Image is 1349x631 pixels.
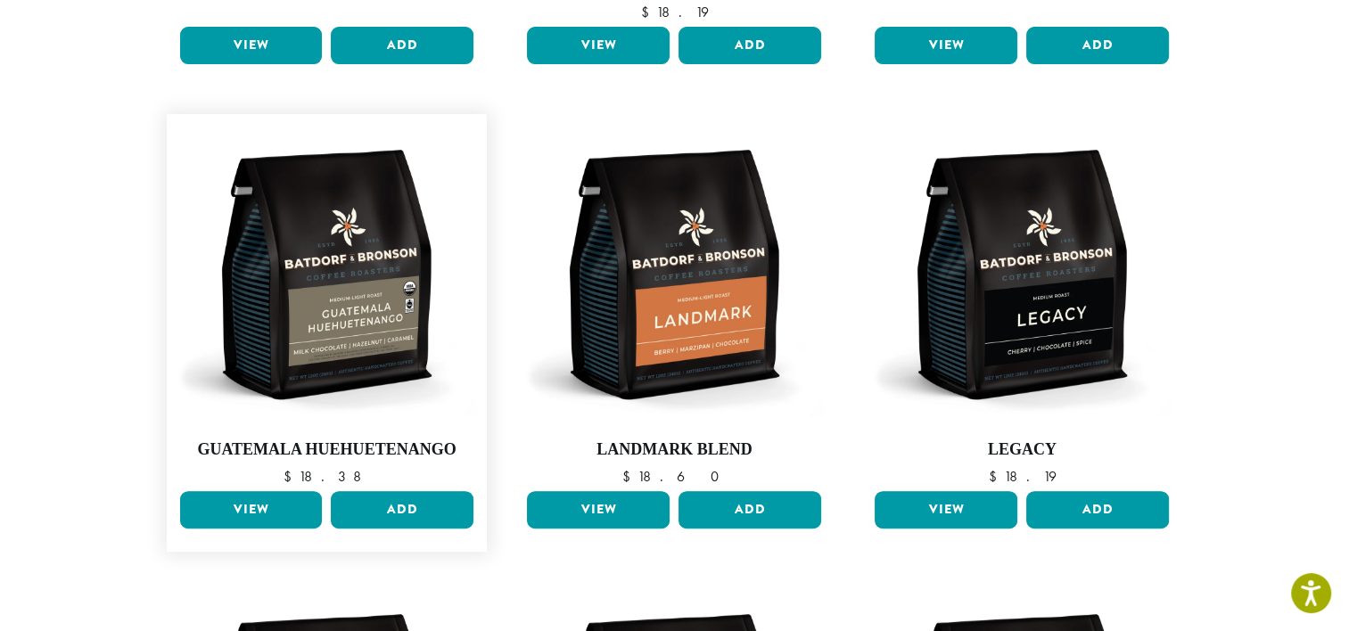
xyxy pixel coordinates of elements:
[621,467,727,486] bdi: 18.60
[679,27,821,64] button: Add
[527,27,670,64] a: View
[621,467,637,486] span: $
[679,491,821,529] button: Add
[640,3,708,21] bdi: 18.19
[331,491,473,529] button: Add
[522,440,826,460] h4: Landmark Blend
[870,440,1173,460] h4: Legacy
[870,123,1173,426] img: BB-12oz-Legacy-Stock.webp
[1026,27,1169,64] button: Add
[522,123,826,485] a: Landmark Blend $18.60
[640,3,655,21] span: $
[522,123,826,426] img: BB-12oz-Landmark-Stock.webp
[284,467,299,486] span: $
[988,467,1056,486] bdi: 18.19
[284,467,370,486] bdi: 18.38
[180,27,323,64] a: View
[870,123,1173,485] a: Legacy $18.19
[875,491,1017,529] a: View
[875,27,1017,64] a: View
[176,123,479,485] a: Guatemala Huehuetenango $18.38
[175,123,478,426] img: BB-12oz-FTO-Guatemala-Huhutenango-Stock.webp
[988,467,1003,486] span: $
[331,27,473,64] button: Add
[180,491,323,529] a: View
[176,440,479,460] h4: Guatemala Huehuetenango
[1026,491,1169,529] button: Add
[527,491,670,529] a: View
